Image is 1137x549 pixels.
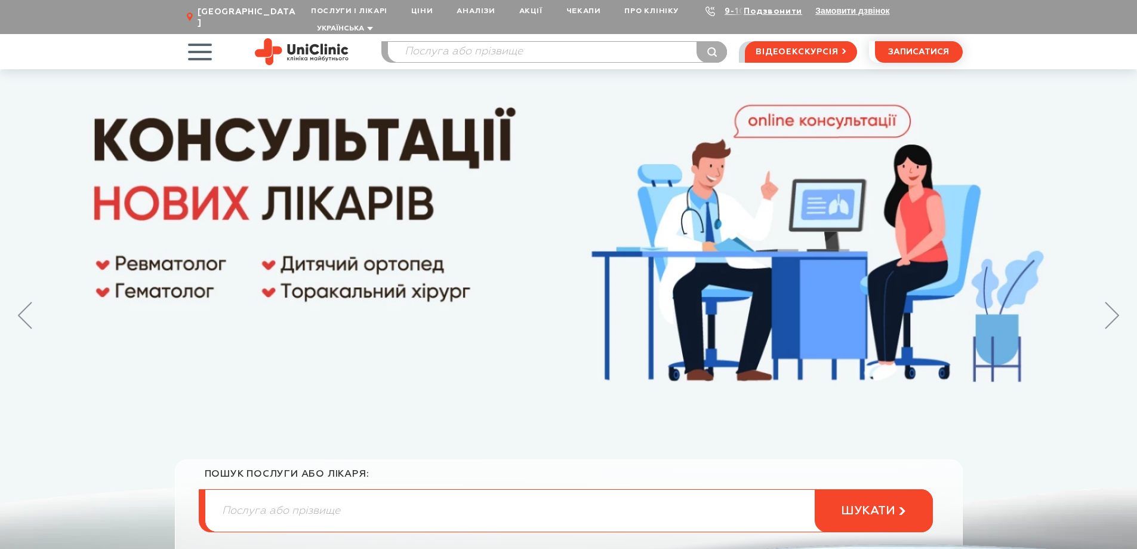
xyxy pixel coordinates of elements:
span: записатися [888,48,949,56]
img: Uniclinic [255,38,349,65]
a: 9-103 [725,7,751,16]
button: записатися [875,41,963,63]
input: Послуга або прізвище [205,490,932,532]
button: шукати [815,489,933,532]
span: шукати [841,504,895,519]
span: відеоекскурсія [756,42,838,62]
a: відеоекскурсія [745,41,856,63]
input: Послуга або прізвище [388,42,727,62]
button: Українська [314,24,373,33]
span: [GEOGRAPHIC_DATA] [198,7,299,28]
a: Подзвонити [744,7,802,16]
span: Українська [317,25,364,32]
div: пошук послуги або лікаря: [205,468,933,489]
button: Замовити дзвінок [815,6,889,16]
